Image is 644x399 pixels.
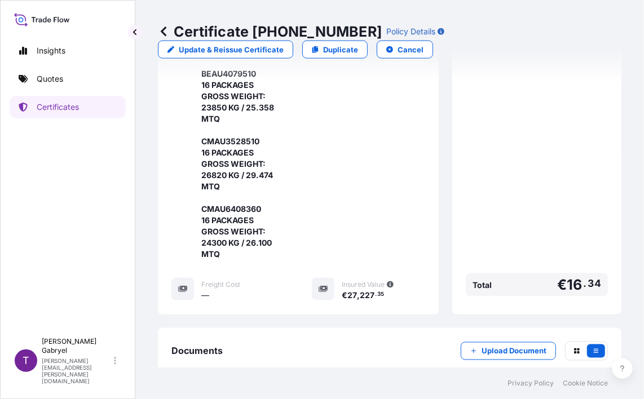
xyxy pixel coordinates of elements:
[342,280,385,289] span: Insured Value
[357,291,360,299] span: ,
[158,41,293,59] a: Update & Reissue Certificate
[179,44,284,55] p: Update & Reissue Certificate
[377,292,384,296] span: 35
[347,291,357,299] span: 27
[563,379,608,388] a: Cookie Notice
[10,68,126,90] a: Quotes
[557,278,567,292] span: €
[482,345,546,357] p: Upload Document
[342,291,347,299] span: €
[37,45,65,56] p: Insights
[201,290,209,301] span: —
[398,44,424,55] p: Cancel
[473,280,492,291] span: Total
[386,26,435,37] p: Policy Details
[508,379,554,388] a: Privacy Policy
[201,280,240,289] span: Freight Cost
[584,280,587,287] span: .
[567,278,582,292] span: 16
[42,357,112,384] p: [PERSON_NAME][EMAIL_ADDRESS][PERSON_NAME][DOMAIN_NAME]
[323,44,358,55] p: Duplicate
[42,337,112,355] p: [PERSON_NAME] Gabryel
[375,292,377,296] span: .
[158,23,382,41] p: Certificate [PHONE_NUMBER]
[360,291,374,299] span: 227
[37,101,79,113] p: Certificates
[377,41,433,59] button: Cancel
[171,345,223,357] span: Documents
[10,96,126,118] a: Certificates
[588,280,601,287] span: 34
[461,342,556,360] button: Upload Document
[23,355,29,366] span: T
[302,41,368,59] a: Duplicate
[37,73,63,85] p: Quotes
[10,39,126,62] a: Insights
